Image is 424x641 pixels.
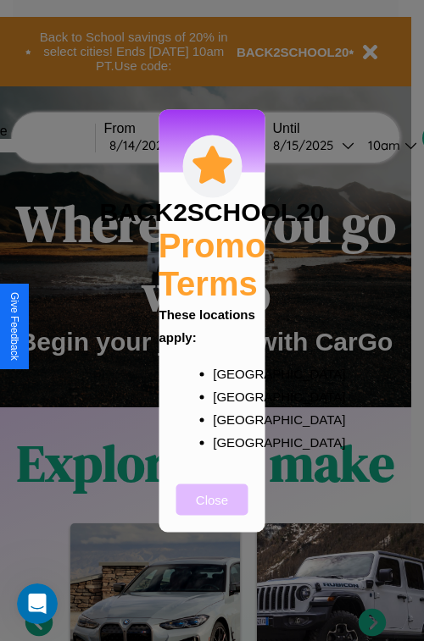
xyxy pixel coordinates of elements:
[8,292,20,361] div: Give Feedback
[159,226,266,302] h2: Promo Terms
[213,407,245,430] p: [GEOGRAPHIC_DATA]
[213,362,245,384] p: [GEOGRAPHIC_DATA]
[99,197,324,226] h3: BACK2SCHOOL20
[213,430,245,453] p: [GEOGRAPHIC_DATA]
[213,384,245,407] p: [GEOGRAPHIC_DATA]
[176,484,248,515] button: Close
[159,307,255,344] b: These locations apply:
[17,583,58,624] iframe: Intercom live chat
